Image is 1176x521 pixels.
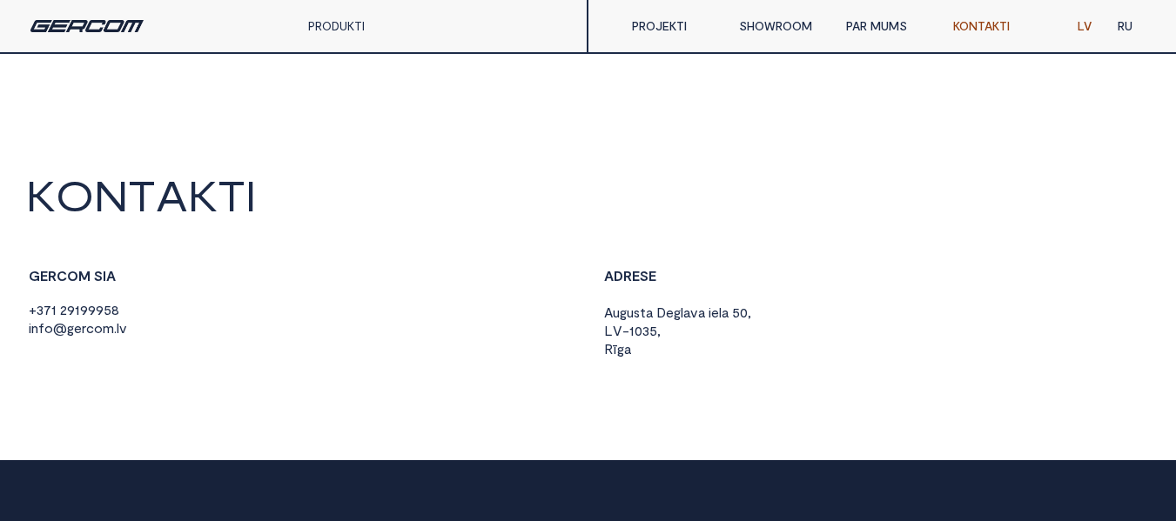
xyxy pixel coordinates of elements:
span: 1 [51,302,57,317]
span: 1 [629,323,635,338]
span: a [722,304,729,320]
span: c [86,320,94,336]
span: i [709,304,711,320]
span: ī [613,341,617,357]
span: , [657,323,661,338]
span: n [31,320,38,336]
span: o [94,320,103,336]
span: K [188,174,218,216]
a: SHOWROOM [726,9,833,43]
span: g [617,341,624,357]
span: A [604,304,613,320]
span: . [114,320,117,336]
span: G [29,268,40,284]
a: RU [1105,9,1146,43]
a: KONTAKTI [940,9,1047,43]
span: C [57,268,67,284]
span: S [640,268,648,284]
span: R [604,341,613,357]
span: m [103,320,114,336]
span: V [613,323,622,338]
span: + [29,302,37,317]
span: A [156,174,188,216]
span: D [656,304,666,320]
span: A [604,268,614,284]
span: E [632,268,640,284]
span: e [711,304,719,320]
span: 1 [75,302,80,317]
span: T [218,174,245,216]
span: v [690,304,698,320]
span: E [648,268,656,284]
span: 0 [635,323,642,338]
a: PROJEKTI [619,9,726,43]
span: 5 [649,323,657,338]
span: i [29,320,31,336]
span: f [38,320,44,336]
span: E [40,268,48,284]
span: 8 [111,302,119,317]
span: I [103,268,106,284]
span: L [604,323,613,338]
span: 9 [80,302,88,317]
span: v [119,320,127,336]
span: D [614,268,623,284]
span: u [613,304,620,320]
span: 5 [104,302,111,317]
span: O [56,174,94,216]
span: g [67,320,74,336]
span: 2 [60,302,67,317]
span: l [719,304,722,320]
span: e [74,320,82,336]
span: 9 [67,302,75,317]
span: M [78,268,91,284]
span: l [681,304,683,320]
a: PAR MUMS [833,9,940,43]
span: e [666,304,674,320]
span: l [117,320,119,336]
span: 3 [642,323,649,338]
span: R [48,268,57,284]
span: @ [53,320,67,336]
span: o [44,320,53,336]
a: PRODUKTI [308,18,365,33]
span: r [82,320,86,336]
span: S [94,268,103,284]
span: t [640,304,646,320]
span: I [245,174,256,216]
span: O [67,268,78,284]
span: K [26,174,56,216]
span: N [94,174,128,216]
span: 5 [732,304,740,320]
span: 3 [37,302,44,317]
span: 7 [44,302,51,317]
span: R [623,268,632,284]
span: A [106,268,116,284]
span: , [748,304,751,320]
span: 0 [740,304,748,320]
span: a [698,304,705,320]
span: a [646,304,653,320]
span: g [620,304,627,320]
span: 9 [88,302,96,317]
span: a [624,341,631,357]
span: g [674,304,681,320]
span: 9 [96,302,104,317]
a: LV [1065,9,1105,43]
span: u [627,304,634,320]
span: - [622,323,629,338]
span: s [634,304,640,320]
span: T [128,174,156,216]
span: a [683,304,690,320]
